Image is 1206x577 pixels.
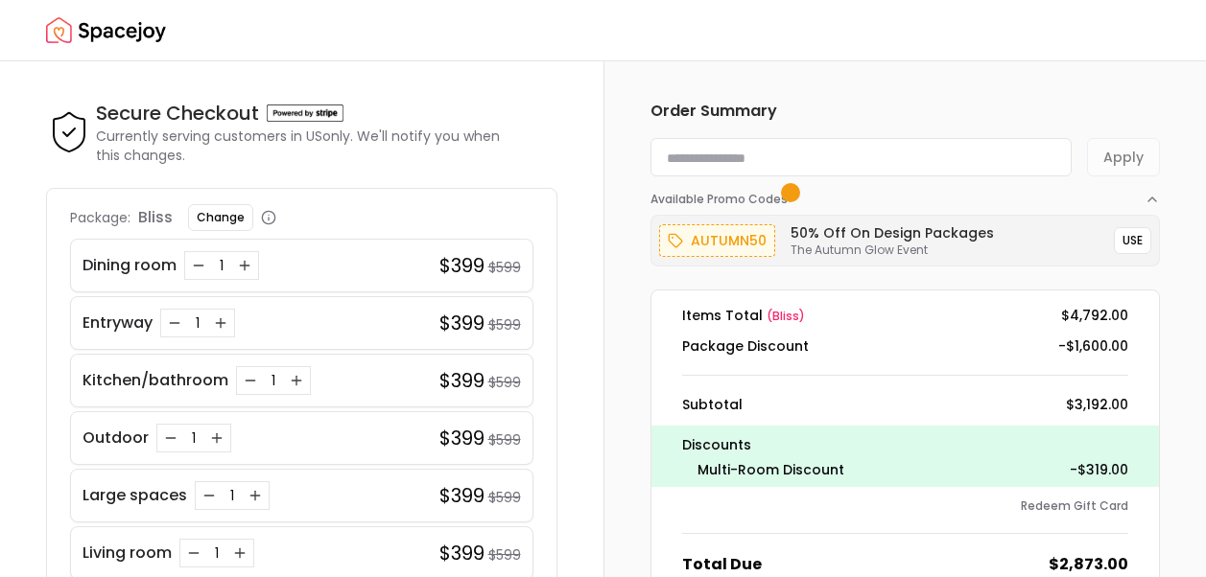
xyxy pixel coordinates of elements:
[235,256,254,275] button: Increase quantity for Dining room
[1070,460,1128,479] dd: -$319.00
[698,460,844,479] dt: Multi-Room Discount
[200,486,219,505] button: Decrease quantity for Large spaces
[682,395,743,414] dt: Subtotal
[83,254,177,277] p: Dining room
[682,553,762,576] dt: Total Due
[791,242,994,258] p: The Autumn Glow Event
[682,433,1129,456] p: Discounts
[488,430,521,450] small: $599
[488,545,521,565] small: $599
[682,306,805,325] dt: Items Total
[184,543,203,563] button: Decrease quantity for Living room
[1021,498,1128,514] button: Redeem Gift Card
[650,207,1161,266] div: Available Promo Codes
[1066,395,1128,414] dd: $3,192.00
[267,104,343,122] img: Powered by stripe
[791,223,994,242] h6: 50% Off on Design Packages
[165,313,184,333] button: Decrease quantity for Entryway
[488,488,521,507] small: $599
[1061,306,1128,325] dd: $4,792.00
[650,176,1161,207] button: Available Promo Codes
[188,313,207,333] div: 1
[83,542,172,565] p: Living room
[212,256,231,275] div: 1
[96,127,557,165] p: Currently serving customers in US only. We'll notify you when this changes.
[223,486,242,505] div: 1
[83,312,153,335] p: Entryway
[83,427,149,450] p: Outdoor
[46,12,166,50] a: Spacejoy
[439,367,485,394] h4: $399
[161,428,180,448] button: Decrease quantity for Outdoor
[691,229,767,252] p: autumn50
[1058,336,1128,356] dd: -$1,600.00
[83,369,228,392] p: Kitchen/bathroom
[46,12,166,50] img: Spacejoy Logo
[189,256,208,275] button: Decrease quantity for Dining room
[184,428,203,448] div: 1
[439,310,485,336] h4: $399
[439,482,485,509] h4: $399
[188,204,253,231] button: Change
[488,373,521,392] small: $599
[682,336,809,356] dt: Package Discount
[287,371,306,390] button: Increase quantity for Kitchen/bathroom
[241,371,260,390] button: Decrease quantity for Kitchen/bathroom
[1114,227,1151,254] button: USE
[70,208,130,227] p: Package:
[488,258,521,277] small: $599
[138,206,173,229] p: bliss
[83,484,187,507] p: Large spaces
[207,543,226,563] div: 1
[650,100,1161,123] h6: Order Summary
[211,313,230,333] button: Increase quantity for Entryway
[488,315,521,335] small: $599
[264,371,283,390] div: 1
[96,100,259,127] h4: Secure Checkout
[767,308,805,324] span: ( bliss )
[439,425,485,451] h4: $399
[439,252,485,279] h4: $399
[650,192,793,207] span: Available Promo Codes
[207,428,226,448] button: Increase quantity for Outdoor
[246,486,265,505] button: Increase quantity for Large spaces
[439,540,485,566] h4: $399
[1049,553,1128,576] dd: $2,873.00
[230,543,249,563] button: Increase quantity for Living room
